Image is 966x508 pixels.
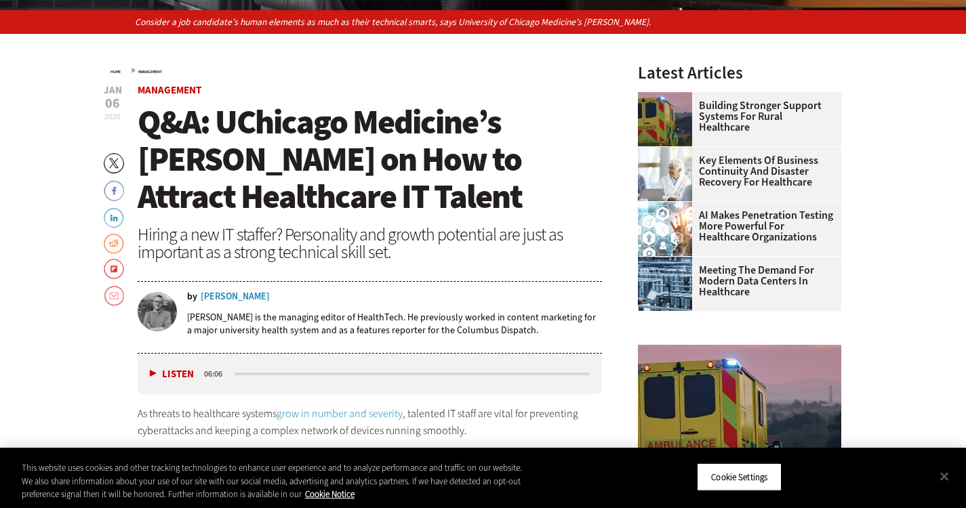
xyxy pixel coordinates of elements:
h3: Latest Articles [638,64,841,81]
a: Management [138,69,162,75]
img: Kevin Joy [138,292,177,331]
img: engineer with laptop overlooking data center [638,257,692,311]
span: Q&A: UChicago Medicine’s [PERSON_NAME] on How to Attract Healthcare IT Talent [138,100,522,219]
img: ambulance driving down country road at sunset [638,92,692,146]
a: Home [110,69,121,75]
div: media player [138,354,603,394]
img: Healthcare and hacking concept [638,202,692,256]
span: 06 [104,97,122,110]
button: Listen [150,369,194,379]
span: 2020 [104,111,121,122]
a: Meeting the Demand for Modern Data Centers in Healthcare [638,265,833,297]
div: Hiring a new IT staffer? Personality and growth potential are just as important as a strong techn... [138,226,603,261]
p: [PERSON_NAME] is the managing editor of HealthTech. He previously worked in content marketing for... [187,311,603,337]
span: Jan [104,85,122,96]
a: Healthcare and hacking concept [638,202,699,213]
a: engineer with laptop overlooking data center [638,257,699,268]
p: Consider a job candidate’s human elements as much as their technical smarts, says University of C... [135,15,831,30]
a: Management [138,83,201,97]
img: incident response team discusses around a table [638,147,692,201]
div: » [110,64,603,75]
img: ambulance driving down country road at sunset [638,345,841,497]
a: AI Makes Penetration Testing More Powerful for Healthcare Organizations [638,210,833,242]
a: ambulance driving down country road at sunset [638,92,699,103]
a: incident response team discusses around a table [638,147,699,158]
a: Key Elements of Business Continuity and Disaster Recovery for Healthcare [638,155,833,188]
a: grow in number and severity [277,406,403,421]
button: Cookie Settings [697,463,782,491]
a: [PERSON_NAME] [201,292,270,301]
p: As threats to healthcare systems , talented IT staff are vital for preventing cyberattacks and ke... [138,405,603,440]
a: More information about your privacy [305,488,355,500]
button: Close [929,461,959,491]
div: duration [202,368,233,380]
div: This website uses cookies and other tracking technologies to enhance user experience and to analy... [22,461,531,501]
span: by [187,292,197,301]
a: Building Stronger Support Systems for Rural Healthcare [638,100,833,133]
